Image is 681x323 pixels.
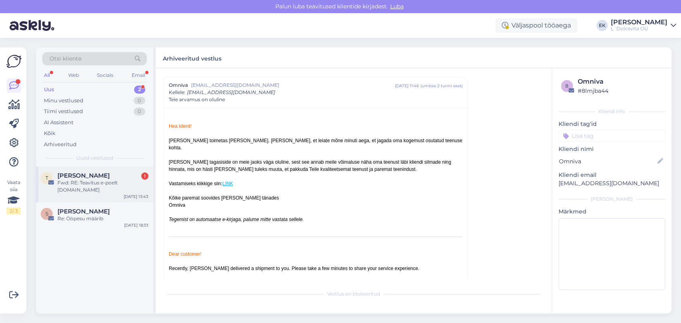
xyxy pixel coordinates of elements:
[611,25,667,32] div: L´Dolcevita OÜ
[169,123,191,129] span: Hea klient!
[6,54,22,69] img: Askly Logo
[169,251,201,257] span: Dear customer!
[578,77,663,86] div: Omniva
[191,82,395,89] span: [EMAIL_ADDRESS][DOMAIN_NAME]
[49,55,81,63] span: Otsi kliente
[169,180,462,187] div: Vastamiseks klikkige siin:
[611,19,676,32] a: [PERSON_NAME]L´Dolcevita OÜ
[169,159,462,173] div: [PERSON_NAME] tagasiside on meie jaoks väga oluline, sest see annab meile võimaluse näha oma teen...
[44,108,83,115] div: Tiimi vestlused
[559,196,665,203] div: [PERSON_NAME]
[169,96,225,103] span: Teie arvamus on oluline
[45,175,48,181] span: T
[57,215,148,222] div: Re: Ööpesu määrib
[57,179,148,194] div: Fwd: RE: Teavitus e-poelt [DOMAIN_NAME]
[169,265,462,279] div: Recently, [PERSON_NAME] delivered a shipment to you. Please take a few minutes to share your serv...
[187,89,275,95] span: [EMAIL_ADDRESS][DOMAIN_NAME]
[57,172,110,179] span: Tairi Tamme
[169,217,304,222] em: Tegemist on automaatse e-kirjaga, palume mitte vastata sellele.
[141,172,148,180] div: 1
[327,290,380,298] span: Vestlus on blokeeritud
[559,108,665,115] div: Kliendi info
[134,108,145,115] div: 0
[76,155,113,162] span: Uued vestlused
[67,70,81,80] div: Web
[596,20,608,31] div: EK
[388,3,406,10] span: Luba
[559,208,665,216] p: Märkmed
[559,157,656,166] input: Lisa nimi
[495,18,577,33] div: Väljaspool tööaega
[44,129,55,137] div: Kõik
[124,222,148,228] div: [DATE] 18:33
[169,202,462,223] div: Omniva
[559,171,665,179] p: Kliendi email
[395,83,418,89] div: [DATE] 11:46
[611,19,667,25] div: [PERSON_NAME]
[44,86,54,94] div: Uus
[6,179,21,215] div: Vaata siia
[44,97,83,105] div: Minu vestlused
[42,70,51,80] div: All
[124,194,148,200] div: [DATE] 13:43
[169,89,186,95] span: Kellele :
[559,130,665,142] input: Lisa tag
[44,141,77,149] div: Arhiveeritud
[163,52,221,63] label: Arhiveeritud vestlus
[134,86,145,94] div: 2
[578,86,663,95] div: # 8lmjba44
[559,120,665,128] p: Kliendi tag'id
[45,211,48,217] span: S
[169,82,188,89] span: Omniva
[134,97,145,105] div: 0
[565,83,568,89] span: 8
[169,194,462,202] div: Kõike paremat soovides [PERSON_NAME] tänades
[130,70,147,80] div: Email
[222,181,233,186] a: LINK
[559,145,665,153] p: Kliendi nimi
[57,208,110,215] span: Sirli Puhk
[6,208,21,215] div: 2 / 3
[44,119,73,127] div: AI Assistent
[95,70,115,80] div: Socials
[420,83,462,89] div: ( umbes 2 tunni eest )
[559,179,665,188] p: [EMAIL_ADDRESS][DOMAIN_NAME]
